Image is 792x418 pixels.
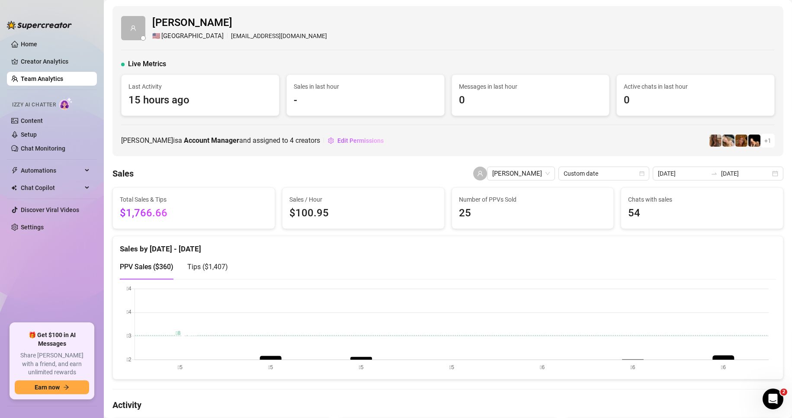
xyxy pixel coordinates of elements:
[639,171,645,176] span: calendar
[187,263,228,271] span: Tips ( $1,407 )
[709,135,721,147] img: daniellerose
[128,82,272,91] span: Last Activity
[21,206,79,213] a: Discover Viral Videos
[764,136,771,145] span: + 1
[152,31,160,42] span: 🇺🇸
[184,136,239,145] b: Account Manager
[294,82,437,91] span: Sales in last hour
[11,185,17,191] img: Chat Copilot
[63,384,69,390] span: arrow-right
[459,92,603,109] span: 0
[152,31,327,42] div: [EMAIL_ADDRESS][DOMAIN_NAME]
[624,82,767,91] span: Active chats in last hour
[459,82,603,91] span: Messages in last hour
[564,167,644,180] span: Custom date
[161,31,224,42] span: [GEOGRAPHIC_DATA]
[328,138,334,144] span: setting
[721,169,770,178] input: End date
[459,205,607,222] span: 25
[290,136,294,145] span: 4
[289,195,437,204] span: Sales / Hour
[152,15,327,31] span: [PERSON_NAME]
[21,41,37,48] a: Home
[780,389,787,395] span: 2
[35,384,60,391] span: Earn now
[59,97,73,110] img: AI Chatter
[711,170,718,177] span: to
[128,59,166,69] span: Live Metrics
[722,135,734,147] img: OnlyDanielle
[120,263,173,271] span: PPV Sales ( $360 )
[21,117,43,124] a: Content
[11,167,18,174] span: thunderbolt
[21,164,82,177] span: Automations
[337,137,384,144] span: Edit Permissions
[12,101,56,109] span: Izzy AI Chatter
[21,145,65,152] a: Chat Monitoring
[21,75,63,82] a: Team Analytics
[21,131,37,138] a: Setup
[21,224,44,231] a: Settings
[289,205,437,222] span: $100.95
[628,205,776,222] span: 54
[763,389,783,409] iframe: Intercom live chat
[658,169,707,178] input: Start date
[327,134,384,148] button: Edit Permissions
[294,92,437,109] span: -
[492,167,550,180] span: Cody
[15,380,89,394] button: Earn nowarrow-right
[15,331,89,348] span: 🎁 Get $100 in AI Messages
[628,195,776,204] span: Chats with sales
[624,92,767,109] span: 0
[748,135,760,147] img: Brittany️‍
[120,205,268,222] span: $1,766.66
[120,236,776,255] div: Sales by [DATE] - [DATE]
[735,135,747,147] img: Danielle
[711,170,718,177] span: swap-right
[477,170,483,177] span: user
[112,167,134,180] h4: Sales
[21,55,90,68] a: Creator Analytics
[112,399,783,411] h4: Activity
[130,25,136,31] span: user
[7,21,72,29] img: logo-BBDzfeDw.svg
[21,181,82,195] span: Chat Copilot
[459,195,607,204] span: Number of PPVs Sold
[120,195,268,204] span: Total Sales & Tips
[121,135,320,146] span: [PERSON_NAME] is a and assigned to creators
[128,92,272,109] span: 15 hours ago
[15,351,89,377] span: Share [PERSON_NAME] with a friend, and earn unlimited rewards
